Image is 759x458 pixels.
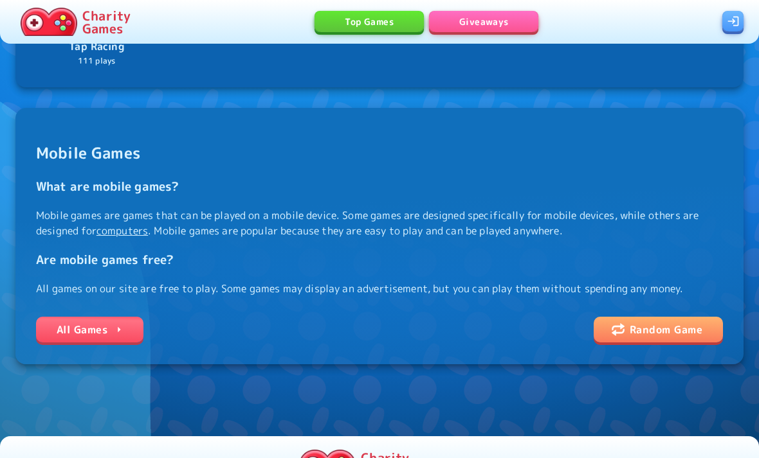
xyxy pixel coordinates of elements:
[21,8,77,36] img: Charity.Games
[36,141,723,164] h2: Mobile Games
[36,251,723,269] h3: Are mobile games free?
[82,9,131,35] p: Charity Games
[36,128,723,295] span: Mobile games are games that can be played on a mobile device. Some games are designed specificall...
[36,39,157,55] p: Tap Racing
[612,323,625,336] img: shuffle icon
[36,317,143,342] a: All Games
[429,11,538,32] a: Giveaways
[594,317,723,342] a: shuffle iconRandom Game
[96,224,148,238] a: computers
[15,5,136,39] a: Charity Games
[315,11,424,32] a: Top Games
[36,55,157,67] p: 111 plays
[36,177,723,195] h3: What are mobile games?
